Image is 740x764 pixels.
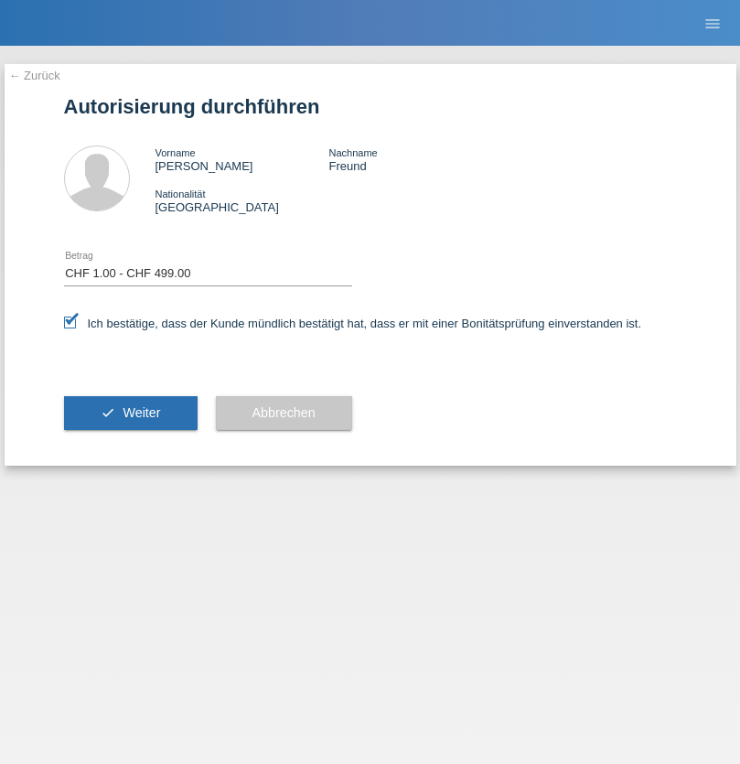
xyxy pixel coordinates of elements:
[703,15,722,33] i: menu
[156,147,196,158] span: Vorname
[328,145,502,173] div: Freund
[252,405,316,420] span: Abbrechen
[156,145,329,173] div: [PERSON_NAME]
[328,147,377,158] span: Nachname
[64,95,677,118] h1: Autorisierung durchführen
[156,188,206,199] span: Nationalität
[694,17,731,28] a: menu
[216,396,352,431] button: Abbrechen
[156,187,329,214] div: [GEOGRAPHIC_DATA]
[9,69,60,82] a: ← Zurück
[123,405,160,420] span: Weiter
[64,317,642,330] label: Ich bestätige, dass der Kunde mündlich bestätigt hat, dass er mit einer Bonitätsprüfung einversta...
[101,405,115,420] i: check
[64,396,198,431] button: check Weiter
